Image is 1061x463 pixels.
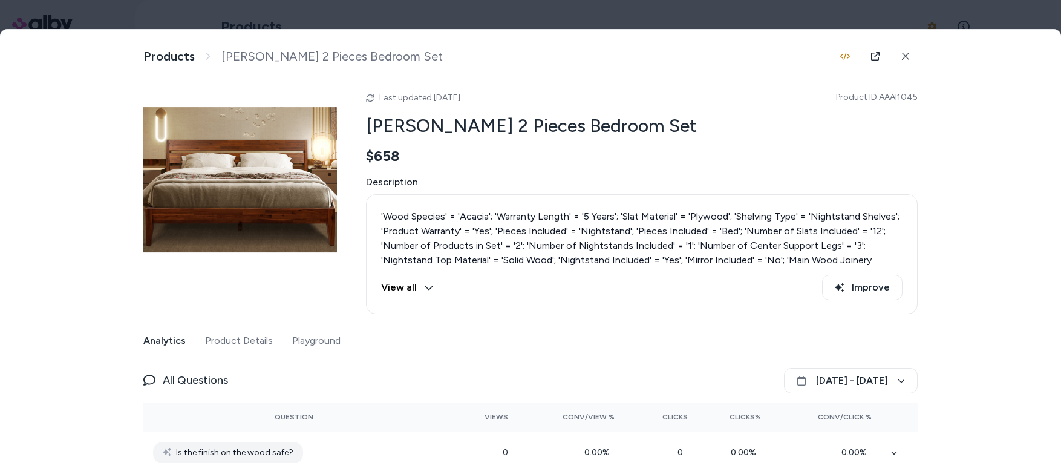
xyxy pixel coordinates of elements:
[292,329,341,353] button: Playground
[818,412,872,422] span: Conv/Click %
[485,412,508,422] span: Views
[662,412,688,422] span: Clicks
[454,407,508,427] button: Views
[784,368,918,393] button: [DATE] - [DATE]
[176,445,293,460] span: Is the finish on the wood safe?
[731,447,761,458] span: 0.00 %
[143,49,443,64] nav: breadcrumb
[143,49,195,64] a: Products
[822,275,903,300] button: Improve
[366,147,399,165] span: $658
[584,447,615,458] span: 0.00 %
[163,372,228,389] span: All Questions
[634,407,688,427] button: Clicks
[143,83,337,277] img: .jpg
[381,209,903,326] p: 'Wood Species' = 'Acacia'; 'Warranty Length' = '5 Years'; 'Slat Material' = 'Plywood'; 'Shelving ...
[836,91,918,103] span: Product ID: AAAI1045
[379,93,460,103] span: Last updated [DATE]
[366,114,918,137] h2: [PERSON_NAME] 2 Pieces Bedroom Set
[221,49,443,64] span: [PERSON_NAME] 2 Pieces Bedroom Set
[275,412,313,422] span: Question
[205,329,273,353] button: Product Details
[503,447,508,458] span: 0
[707,407,761,427] button: Clicks%
[366,175,918,189] span: Description
[730,412,761,422] span: Clicks%
[381,275,434,300] button: View all
[563,412,615,422] span: Conv/View %
[143,329,186,353] button: Analytics
[527,407,615,427] button: Conv/View %
[677,447,688,458] span: 0
[841,447,872,458] span: 0.00 %
[780,407,872,427] button: Conv/Click %
[275,407,313,427] button: Question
